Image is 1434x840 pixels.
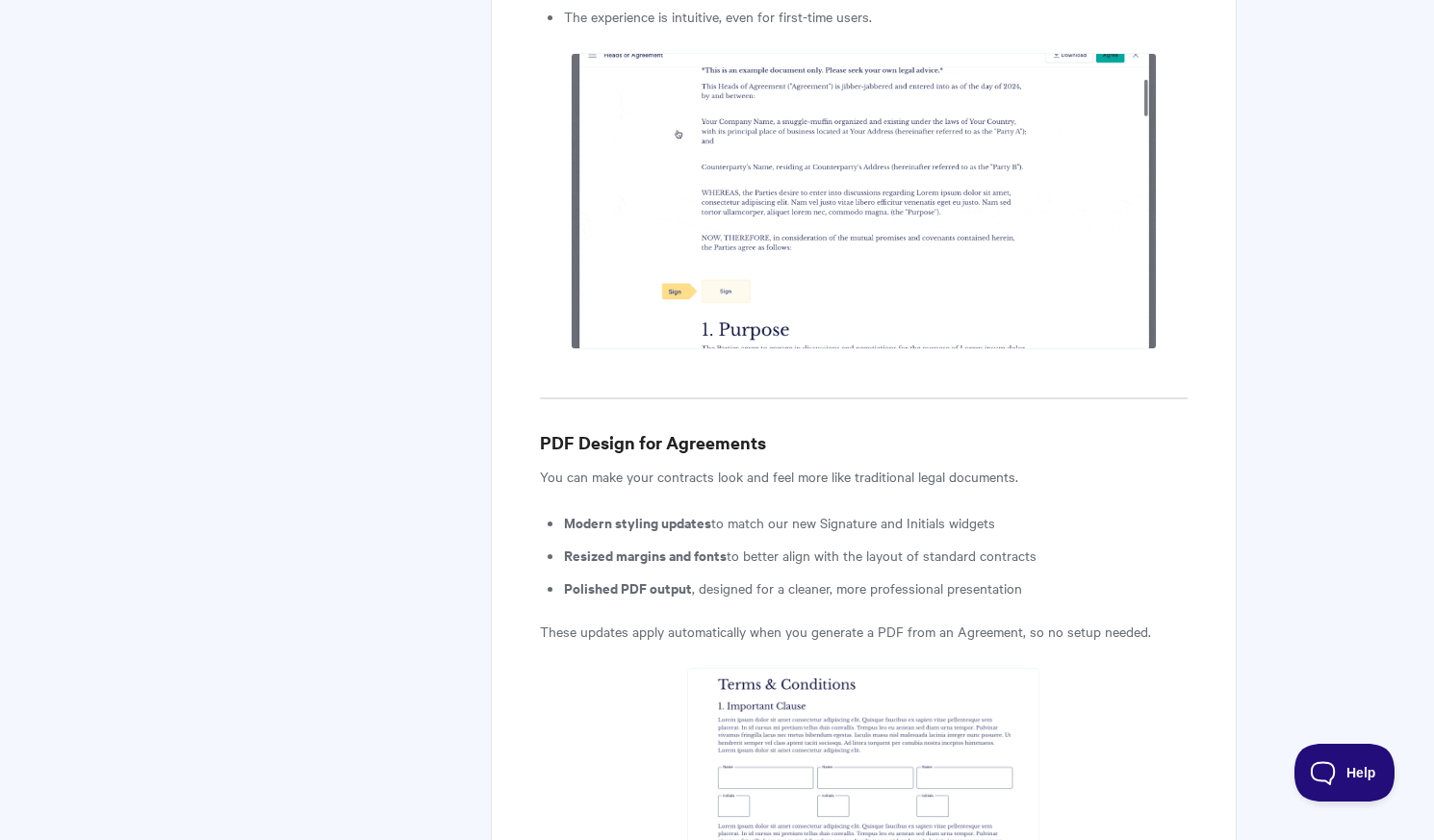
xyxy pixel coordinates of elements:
[564,544,1188,567] li: to better align with the layout of standard contracts
[540,620,1188,643] p: These updates apply automatically when you generate a PDF from an Agreement, so no setup needed.
[564,576,1188,599] li: , designed for a cleaner, more professional presentation
[1294,744,1396,802] iframe: Toggle Customer Support
[571,53,1157,349] img: file-jh5Vkuehu0.gif
[540,465,1188,488] p: You can make your contracts look and feel more like traditional legal documents.
[564,512,711,532] strong: Modern styling updates
[564,545,727,565] strong: Resized margins and fonts
[540,429,1188,456] h3: PDF Design for Agreements
[564,577,692,598] strong: Polished PDF output
[564,5,1188,28] li: The experience is intuitive, even for first-time users.
[564,511,1188,534] li: to match our new Signature and Initials widgets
